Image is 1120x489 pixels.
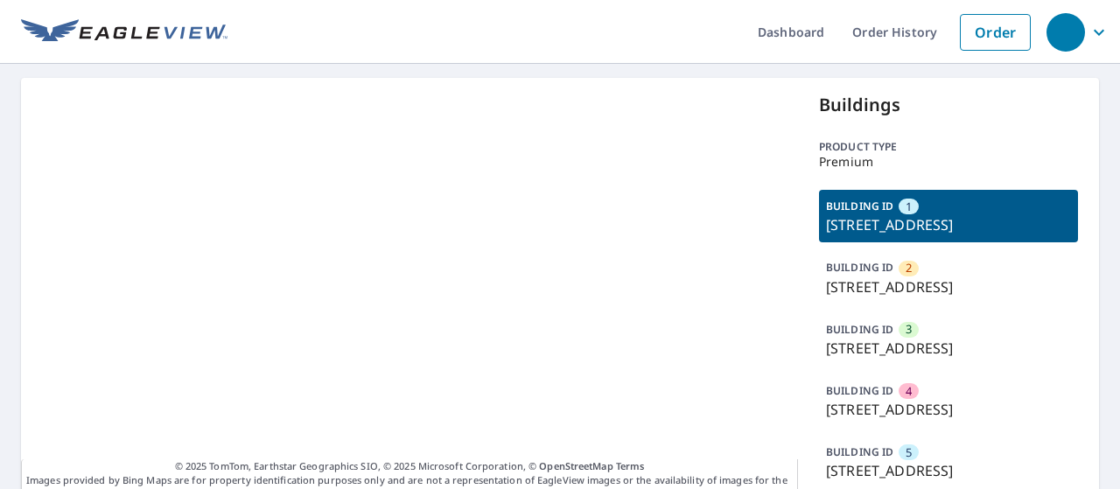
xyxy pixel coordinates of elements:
[21,19,227,45] img: EV Logo
[960,14,1031,51] a: Order
[539,459,612,472] a: OpenStreetMap
[175,459,645,474] span: © 2025 TomTom, Earthstar Geographics SIO, © 2025 Microsoft Corporation, ©
[906,260,912,276] span: 2
[826,260,893,275] p: BUILDING ID
[906,383,912,400] span: 4
[616,459,645,472] a: Terms
[826,276,1071,297] p: [STREET_ADDRESS]
[826,214,1071,235] p: [STREET_ADDRESS]
[826,322,893,337] p: BUILDING ID
[826,444,893,459] p: BUILDING ID
[826,399,1071,420] p: [STREET_ADDRESS]
[819,92,1078,118] p: Buildings
[819,139,1078,155] p: Product type
[826,199,893,213] p: BUILDING ID
[906,321,912,338] span: 3
[826,460,1071,481] p: [STREET_ADDRESS]
[826,338,1071,359] p: [STREET_ADDRESS]
[906,199,912,215] span: 1
[819,155,1078,169] p: Premium
[826,383,893,398] p: BUILDING ID
[906,444,912,461] span: 5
